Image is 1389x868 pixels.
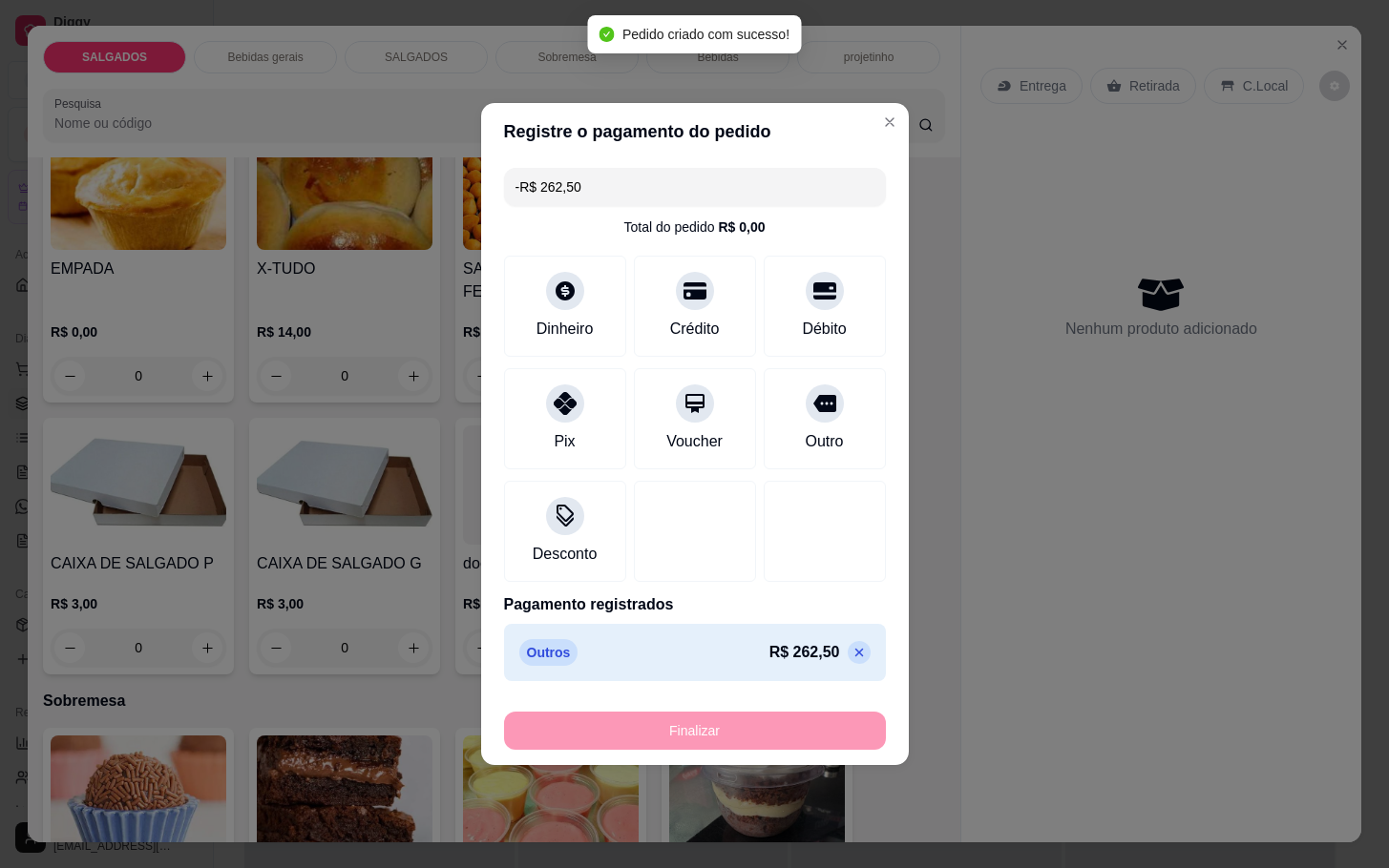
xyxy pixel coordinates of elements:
div: Desconto [533,543,598,566]
header: Registre o pagamento do pedido [481,103,909,160]
input: Ex.: hambúrguer de cordeiro [516,168,874,206]
span: Pedido criado com sucesso! [622,27,789,42]
div: Outro [805,430,843,453]
div: Pix [554,430,575,453]
p: R$ 262,50 [769,641,840,664]
div: Dinheiro [537,318,594,341]
p: Pagamento registrados [504,593,886,616]
div: R$ 0,00 [718,217,765,237]
div: Crédito [670,318,720,341]
span: check-circle [600,27,615,42]
div: Voucher [666,430,723,453]
div: Total do pedido [623,217,765,237]
p: Outros [519,639,579,666]
div: Débito [802,318,846,341]
button: Close [874,107,905,137]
